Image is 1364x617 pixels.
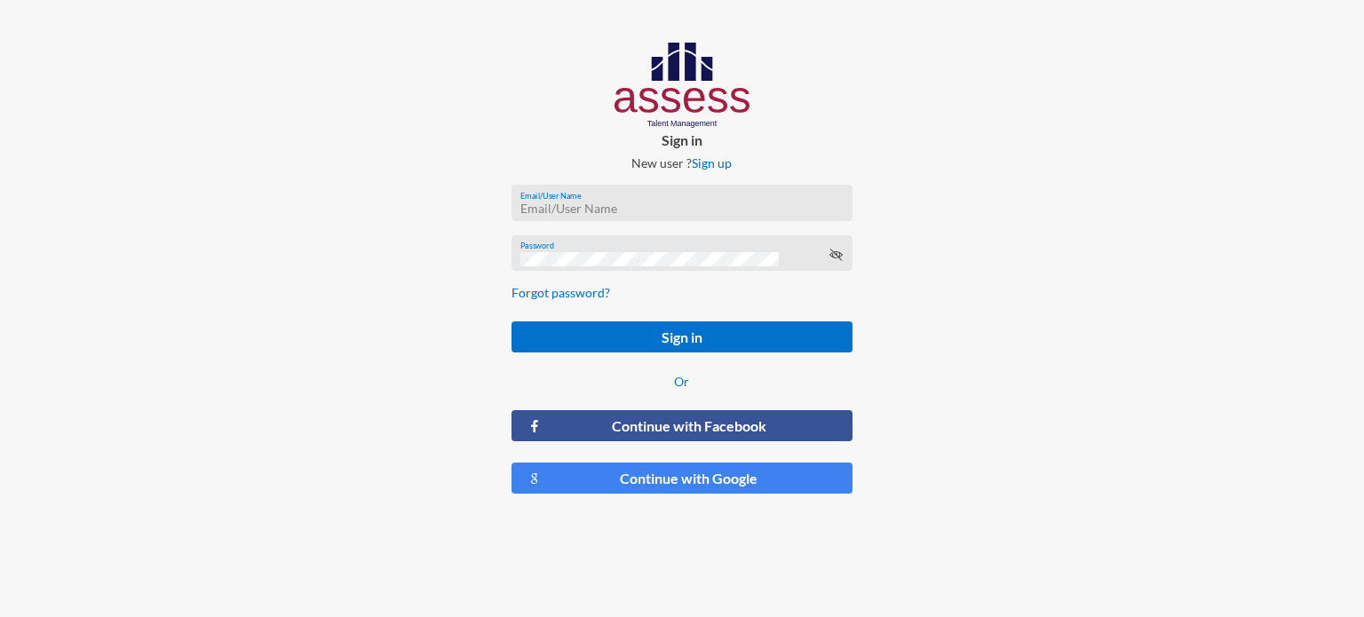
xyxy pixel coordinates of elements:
[511,463,852,494] button: Continue with Google
[520,202,843,216] input: Email/User Name
[511,410,852,441] button: Continue with Facebook
[497,155,867,170] p: New user ?
[497,131,867,148] p: Sign in
[692,155,732,170] a: Sign up
[511,374,852,389] p: Or
[511,285,610,300] a: Forgot password?
[615,43,750,128] img: AssessLogoo.svg
[511,321,852,352] button: Sign in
